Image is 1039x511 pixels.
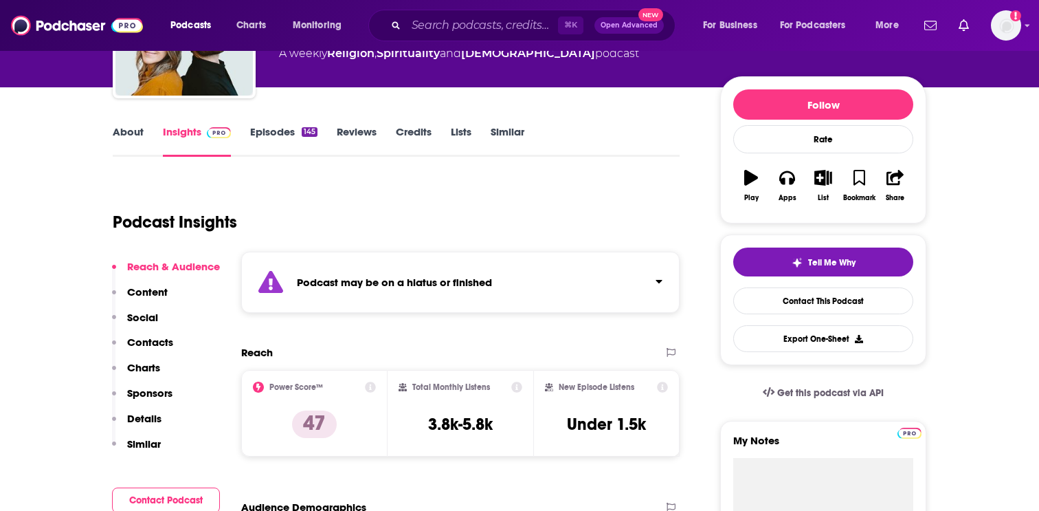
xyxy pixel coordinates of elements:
span: Podcasts [170,16,211,35]
div: 145 [302,127,317,137]
a: Episodes145 [250,125,317,157]
h2: Reach [241,346,273,359]
h1: Podcast Insights [113,212,237,232]
a: Contact This Podcast [733,287,913,314]
a: Similar [491,125,524,157]
p: Content [127,285,168,298]
a: Spirituality [377,47,440,60]
div: Rate [733,125,913,153]
button: Bookmark [841,161,877,210]
section: Click to expand status details [241,252,680,313]
a: Religion [327,47,375,60]
a: Credits [396,125,432,157]
button: Sponsors [112,387,172,412]
button: List [805,161,841,210]
button: open menu [283,14,359,36]
button: Details [112,412,161,437]
span: Open Advanced [601,22,658,29]
a: About [113,125,144,157]
h2: New Episode Listens [559,382,634,392]
p: Details [127,412,161,425]
a: Show notifications dropdown [919,14,942,37]
p: 47 [292,411,337,438]
span: Monitoring [293,16,342,35]
a: Pro website [897,426,921,439]
span: For Business [703,16,757,35]
button: Export One-Sheet [733,325,913,352]
svg: Email not verified [1010,10,1021,21]
span: ⌘ K [558,17,583,34]
div: Bookmark [843,194,875,202]
button: Contacts [112,336,173,361]
button: Social [112,311,158,336]
a: Get this podcast via API [752,376,895,410]
a: Lists [451,125,471,157]
strong: Podcast may be on a hiatus or finished [297,276,492,289]
p: Charts [127,361,160,374]
span: New [638,8,663,21]
div: A weekly podcast [279,45,639,62]
a: Show notifications dropdown [953,14,974,37]
div: List [818,194,829,202]
button: tell me why sparkleTell Me Why [733,248,913,276]
h2: Total Monthly Listens [412,382,490,392]
span: For Podcasters [780,16,846,35]
span: and [440,47,461,60]
button: Reach & Audience [112,260,220,285]
button: Charts [112,361,160,387]
p: Contacts [127,336,173,349]
p: Similar [127,437,161,450]
div: Search podcasts, credits, & more... [381,10,689,41]
button: open menu [866,14,916,36]
a: [DEMOGRAPHIC_DATA] [461,47,595,60]
a: Reviews [337,125,377,157]
a: InsightsPodchaser Pro [163,125,231,157]
button: Similar [112,437,161,463]
button: Open AdvancedNew [594,17,664,34]
button: Follow [733,89,913,120]
p: Sponsors [127,387,172,400]
button: open menu [161,14,229,36]
h2: Power Score™ [269,382,323,392]
span: Tell Me Why [808,257,856,268]
a: Charts [227,14,274,36]
span: More [875,16,899,35]
img: Podchaser Pro [897,428,921,439]
img: tell me why sparkle [792,257,803,268]
span: Get this podcast via API [777,387,884,399]
img: User Profile [991,10,1021,41]
button: open menu [693,14,774,36]
p: Reach & Audience [127,260,220,273]
div: Apps [779,194,796,202]
img: Podchaser - Follow, Share and Rate Podcasts [11,12,143,39]
div: Play [744,194,759,202]
div: Share [886,194,904,202]
input: Search podcasts, credits, & more... [406,14,558,36]
button: Share [878,161,913,210]
span: Logged in as EllaRoseMurphy [991,10,1021,41]
label: My Notes [733,434,913,458]
span: , [375,47,377,60]
img: Podchaser Pro [207,127,231,138]
button: Play [733,161,769,210]
span: Charts [236,16,266,35]
h3: 3.8k-5.8k [428,414,493,435]
button: Show profile menu [991,10,1021,41]
button: open menu [771,14,866,36]
h3: Under 1.5k [567,414,646,435]
p: Social [127,311,158,324]
button: Content [112,285,168,311]
button: Apps [769,161,805,210]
